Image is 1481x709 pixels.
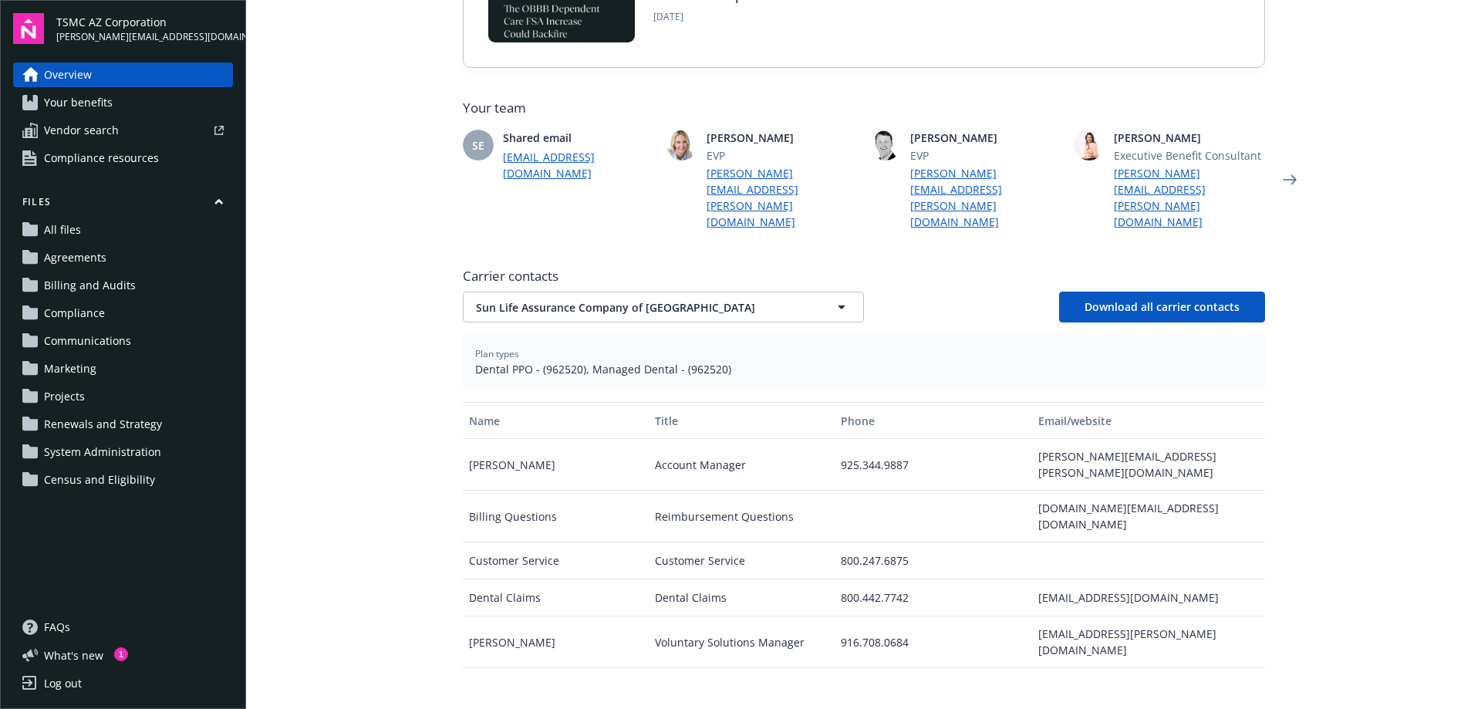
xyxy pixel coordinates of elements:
button: Phone [835,402,1032,439]
span: Marketing [44,356,96,381]
div: [PERSON_NAME] [463,616,649,668]
span: Compliance [44,301,105,326]
a: [PERSON_NAME][EMAIL_ADDRESS][PERSON_NAME][DOMAIN_NAME] [1114,165,1265,230]
a: [PERSON_NAME][EMAIL_ADDRESS][PERSON_NAME][DOMAIN_NAME] [910,165,1061,230]
span: Your benefits [44,90,113,115]
div: Customer Service [463,542,649,579]
a: Vendor search [13,118,233,143]
button: Title [649,402,835,439]
span: Compliance resources [44,146,159,170]
span: [DATE] [653,10,997,24]
span: Agreements [44,245,106,270]
div: Log out [44,671,82,696]
a: Overview [13,62,233,87]
span: SE [472,137,484,154]
span: Sun Life Assurance Company of [GEOGRAPHIC_DATA] [476,299,797,316]
span: Billing and Audits [44,273,136,298]
div: [EMAIL_ADDRESS][PERSON_NAME][DOMAIN_NAME] [1032,616,1264,668]
button: Email/website [1032,402,1264,439]
span: Download all carrier contacts [1085,299,1240,314]
div: 1 [114,647,128,661]
a: [EMAIL_ADDRESS][DOMAIN_NAME] [503,149,654,181]
span: Overview [44,62,92,87]
a: Communications [13,329,233,353]
img: photo [870,130,901,160]
span: [PERSON_NAME] [1114,130,1265,146]
span: Your team [463,99,1265,117]
div: [EMAIL_ADDRESS][DOMAIN_NAME] [1032,579,1264,616]
span: System Administration [44,440,161,464]
div: Dental Claims [649,579,835,616]
div: Email/website [1038,413,1258,429]
span: Carrier contacts [463,267,1265,285]
div: Reimbursement Questions [649,491,835,542]
span: Executive Benefit Consultant [1114,147,1265,164]
span: Renewals and Strategy [44,412,162,437]
img: navigator-logo.svg [13,13,44,44]
a: Marketing [13,356,233,381]
span: Projects [44,384,85,409]
div: 916.708.0684 [835,616,1032,668]
a: Renewals and Strategy [13,412,233,437]
div: Dental Claims [463,579,649,616]
span: Vendor search [44,118,119,143]
div: Voluntary Solutions Manager [649,616,835,668]
span: [PERSON_NAME][EMAIL_ADDRESS][DOMAIN_NAME] [56,30,233,44]
div: 800.247.6875 [835,542,1032,579]
a: All files [13,218,233,242]
span: [PERSON_NAME] [910,130,1061,146]
a: Compliance resources [13,146,233,170]
div: Billing Questions [463,491,649,542]
div: 925.344.9887 [835,439,1032,491]
div: 800.442.7742 [835,579,1032,616]
span: Shared email [503,130,654,146]
span: Plan types [475,347,1253,361]
a: Compliance [13,301,233,326]
div: [PERSON_NAME][EMAIL_ADDRESS][PERSON_NAME][DOMAIN_NAME] [1032,439,1264,491]
a: Census and Eligibility [13,468,233,492]
span: Census and Eligibility [44,468,155,492]
button: Name [463,402,649,439]
a: System Administration [13,440,233,464]
span: What ' s new [44,647,103,663]
a: Your benefits [13,90,233,115]
span: EVP [910,147,1061,164]
span: Communications [44,329,131,353]
div: Customer Service [649,542,835,579]
a: [PERSON_NAME][EMAIL_ADDRESS][PERSON_NAME][DOMAIN_NAME] [707,165,858,230]
span: [PERSON_NAME] [707,130,858,146]
div: Name [469,413,643,429]
button: Sun Life Assurance Company of [GEOGRAPHIC_DATA] [463,292,864,322]
img: photo [1074,130,1105,160]
a: Next [1277,167,1302,192]
div: Title [655,413,828,429]
div: Phone [841,413,1026,429]
span: FAQs [44,615,70,640]
a: Agreements [13,245,233,270]
span: TSMC AZ Corporation [56,14,233,30]
span: EVP [707,147,858,164]
a: FAQs [13,615,233,640]
span: Dental PPO - (962520), Managed Dental - (962520) [475,361,1253,377]
div: [DOMAIN_NAME][EMAIL_ADDRESS][DOMAIN_NAME] [1032,491,1264,542]
img: photo [666,130,697,160]
a: Billing and Audits [13,273,233,298]
button: What's new1 [13,647,128,663]
div: Account Manager [649,439,835,491]
button: Files [13,195,233,214]
button: Download all carrier contacts [1059,292,1265,322]
span: All files [44,218,81,242]
button: TSMC AZ Corporation[PERSON_NAME][EMAIL_ADDRESS][DOMAIN_NAME] [56,13,233,44]
div: [PERSON_NAME] [463,439,649,491]
a: Projects [13,384,233,409]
